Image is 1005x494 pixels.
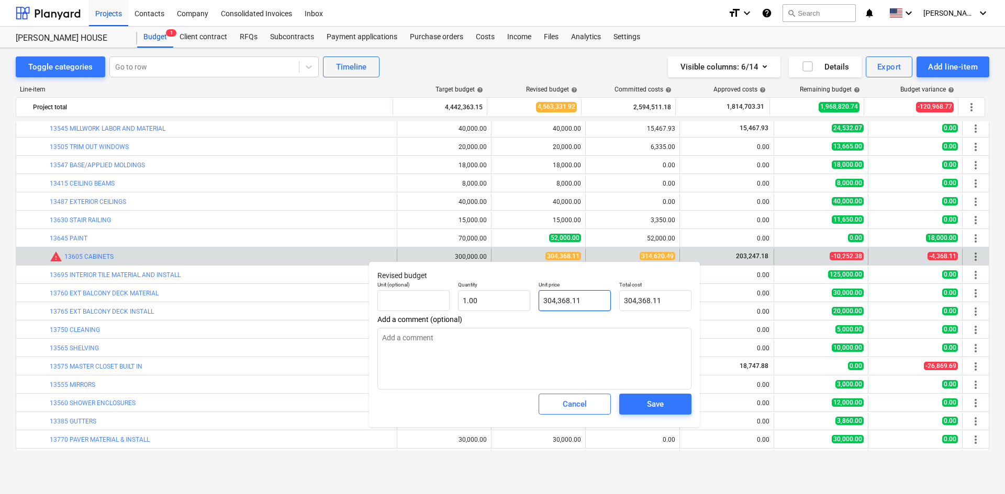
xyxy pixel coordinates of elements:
a: 13630 STAIR RAILING [50,216,111,224]
span: 15,467.93 [739,124,769,132]
span: More actions [969,141,982,153]
a: Budget1 [137,27,173,48]
span: More actions [969,360,982,373]
a: 13770 PAVER MATERIAL & INSTALL [50,436,150,443]
span: More actions [969,305,982,318]
div: 0.00 [590,198,675,205]
div: Save [647,397,664,411]
span: 0.00 [942,380,958,388]
div: 0.00 [684,180,769,187]
span: 30,000.00 [832,289,864,297]
span: 20,000.00 [832,307,864,315]
button: Details [789,56,862,77]
p: Total cost [619,281,691,290]
div: 18,000.00 [459,162,487,169]
span: 0.00 [942,435,958,443]
span: 11,650.00 [832,215,864,224]
span: 0.00 [942,270,958,279]
span: 18,000.00 [926,234,958,242]
a: 13545 MILLWORK LABOR AND MATERIAL [50,125,165,132]
i: Knowledge base [762,7,772,19]
span: [PERSON_NAME] [923,9,976,17]
a: 13575 MASTER CLOSET BUILT IN [50,363,142,370]
div: Cancel [563,397,587,411]
a: 13695 INTERIOR TILE MATERIAL AND INSTALL [50,271,181,279]
span: 0.00 [942,142,958,151]
div: Remaining budget [800,86,860,93]
span: 0.00 [942,417,958,425]
div: 3,350.00 [590,216,675,224]
button: Cancel [539,394,611,415]
div: 15,467.93 [590,125,675,132]
div: 0.00 [684,399,769,407]
div: 0.00 [684,381,769,388]
button: Search [783,4,856,22]
span: 8,000.00 [835,179,864,187]
a: 13750 CLEANING [50,326,100,334]
div: 20,000.00 [553,143,581,151]
div: 0.00 [684,326,769,334]
button: Visible columns:6/14 [668,56,780,77]
span: 0.00 [942,124,958,132]
div: Project total [33,99,388,116]
span: 0.00 [942,160,958,169]
a: 13645 PAINT [50,235,87,242]
div: Target budget [435,86,483,93]
p: Revised budget [377,270,691,281]
span: More actions [969,342,982,354]
i: keyboard_arrow_down [741,7,753,19]
div: 0.00 [590,180,675,187]
div: Timeline [336,60,366,74]
span: Add a comment (optional) [377,315,691,324]
span: More actions [969,196,982,208]
a: 13487 EXTERIOR CEILINGS [50,198,126,205]
a: 13385 GUTTERS [50,418,96,425]
button: Export [866,56,913,77]
div: 18,000.00 [553,162,581,169]
span: 0.00 [942,197,958,205]
span: help [569,87,577,93]
div: 0.00 [684,290,769,297]
i: notifications [864,7,875,19]
div: 4,442,363.15 [397,99,483,116]
span: More actions [969,122,982,135]
div: Visible columns : 6/14 [680,60,768,74]
div: Toggle categories [28,60,93,74]
div: Purchase orders [404,27,470,48]
div: Add line-item [928,60,978,74]
div: 0.00 [590,436,675,443]
a: Settings [607,27,646,48]
span: 0.00 [942,398,958,407]
div: 40,000.00 [459,125,487,132]
i: keyboard_arrow_down [902,7,915,19]
span: 314,620.49 [640,252,675,260]
a: 13605 CABINETS [64,253,114,260]
span: 0.00 [942,179,958,187]
span: More actions [965,101,978,113]
div: Export [877,60,901,74]
span: 125,000.00 [828,270,864,279]
div: 30,000.00 [553,436,581,443]
span: 24,532.07 [832,124,864,132]
span: search [787,9,796,17]
a: Costs [470,27,501,48]
button: Toggle categories [16,56,105,77]
span: 18,747.88 [739,362,769,370]
div: RFQs [233,27,264,48]
a: 13547 BASE/APPLIED MOLDINGS [50,162,145,169]
div: 30,000.00 [459,436,487,443]
span: Committed costs exceed revised budget [50,250,62,263]
div: 6,335.00 [590,143,675,151]
div: 70,000.00 [459,235,487,242]
a: Payment applications [320,27,404,48]
span: More actions [969,177,982,190]
span: -120,968.77 [916,102,954,112]
a: 13415 CEILING BEAMS [50,180,115,187]
div: Committed costs [615,86,672,93]
a: Subcontracts [264,27,320,48]
a: Client contract [173,27,233,48]
span: 3,000.00 [835,380,864,388]
span: 0.00 [942,215,958,224]
span: 18,000.00 [832,160,864,169]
